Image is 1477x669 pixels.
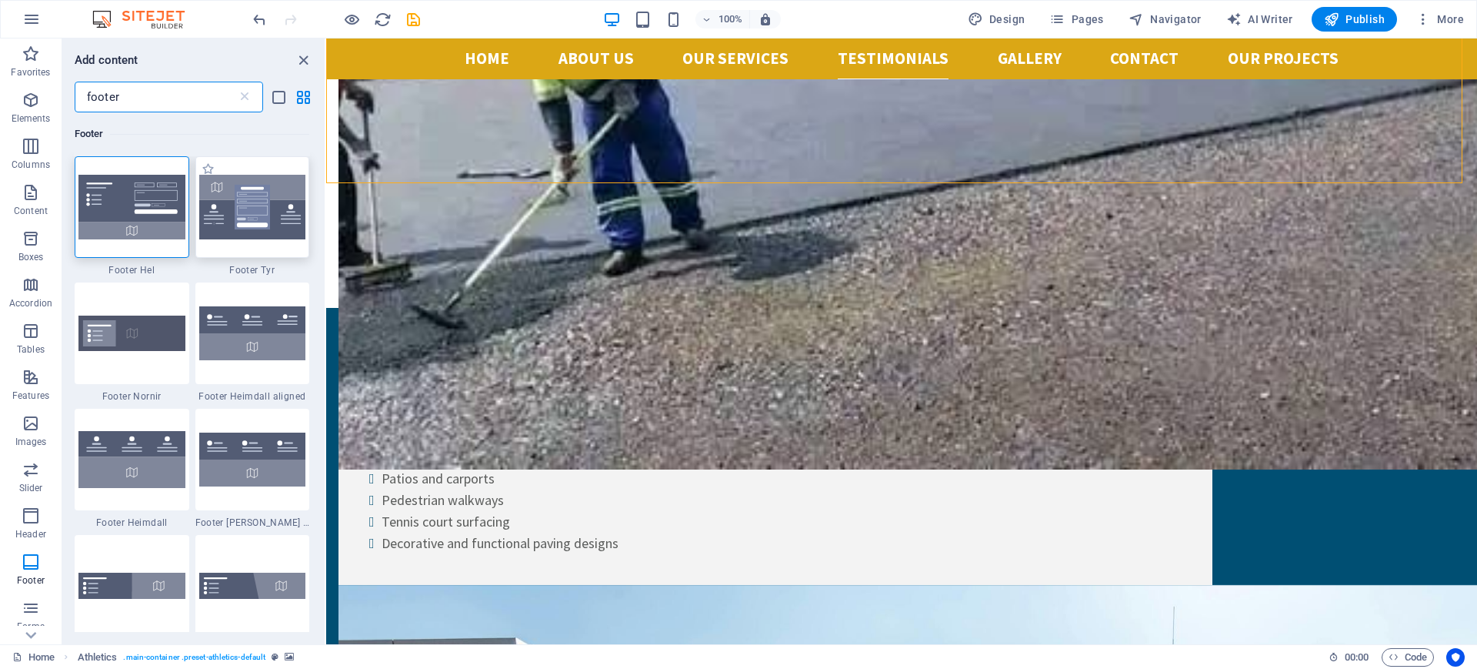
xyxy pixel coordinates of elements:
p: Accordion [9,297,52,309]
a: Click to cancel selection. Double-click to open Pages [12,648,55,667]
button: Design [962,7,1032,32]
button: 100% [695,10,750,28]
button: Pages [1043,7,1109,32]
p: Forms [17,620,45,633]
img: footer-bragi-diagonal.svg [199,573,306,599]
button: More [1409,7,1470,32]
span: Add to favorites [202,162,215,176]
span: . main-container .preset-athletics-default [123,648,265,667]
span: Design [968,12,1025,27]
button: save [404,10,422,28]
div: Footer Heimdall [75,409,189,529]
span: AI Writer [1226,12,1293,27]
p: Tables [17,343,45,356]
button: list-view [269,88,288,106]
div: Footer Tyr [195,156,310,276]
button: AI Writer [1220,7,1299,32]
div: Design (Ctrl+Alt+Y) [962,7,1032,32]
img: footer-bragi.svg [78,573,185,599]
p: Slider [19,482,43,494]
i: On resize automatically adjust zoom level to fit chosen device. [759,12,772,26]
p: Header [15,528,46,540]
button: close panel [294,51,312,69]
button: Publish [1312,7,1397,32]
span: Publish [1324,12,1385,27]
button: Usercentrics [1446,648,1465,667]
span: More [1415,12,1464,27]
span: Footer Nornir [75,390,189,403]
img: footer-heimdall.svg [78,431,185,487]
img: Editor Logo [88,10,204,28]
p: Footer [17,574,45,587]
i: Save (Ctrl+S) [405,11,422,28]
input: Search [75,82,237,112]
button: reload [373,10,392,28]
button: Click here to leave preview mode and continue editing [342,10,361,28]
div: Footer [PERSON_NAME] left [195,409,310,529]
img: footer-norni.svg [78,316,185,350]
p: Elements [12,112,51,125]
p: Content [14,205,48,217]
span: Footer Hel [75,264,189,276]
img: footer-heimdall-left.svg [199,433,306,487]
span: Footer Heimdall aligned [195,390,310,403]
div: Footer Hel [75,156,189,276]
img: footer-tyr.svg [199,175,306,239]
i: This element contains a background [285,653,294,661]
button: Navigator [1122,7,1208,32]
span: Navigator [1129,12,1202,27]
span: 00 00 [1345,648,1369,667]
button: Code [1382,648,1434,667]
h6: Add content [75,51,138,69]
p: Favorites [11,66,50,79]
p: Boxes [18,251,44,263]
h6: Footer [75,125,309,143]
div: Footer Heimdall aligned [195,283,310,403]
img: footer-heimdall-aligned.svg [199,306,306,360]
h6: Session time [1329,648,1369,667]
button: undo [250,10,268,28]
span: Click to select. Double-click to edit [78,648,118,667]
p: Images [15,436,47,448]
p: Features [12,390,49,402]
span: Code [1389,648,1427,667]
nav: breadcrumb [78,648,295,667]
img: footer-hel.svg [78,175,185,239]
p: Columns [12,159,50,171]
i: Reload page [374,11,392,28]
i: Undo: Delete elements (Ctrl+Z) [251,11,268,28]
button: grid-view [294,88,312,106]
i: This element is a customizable preset [272,653,278,661]
span: Footer [PERSON_NAME] left [195,517,310,529]
span: Footer Heimdall [75,517,189,529]
span: : [1355,651,1358,663]
span: Footer Tyr [195,264,310,276]
span: Pages [1049,12,1103,27]
h6: 100% [718,10,743,28]
div: Footer Nornir [75,283,189,403]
